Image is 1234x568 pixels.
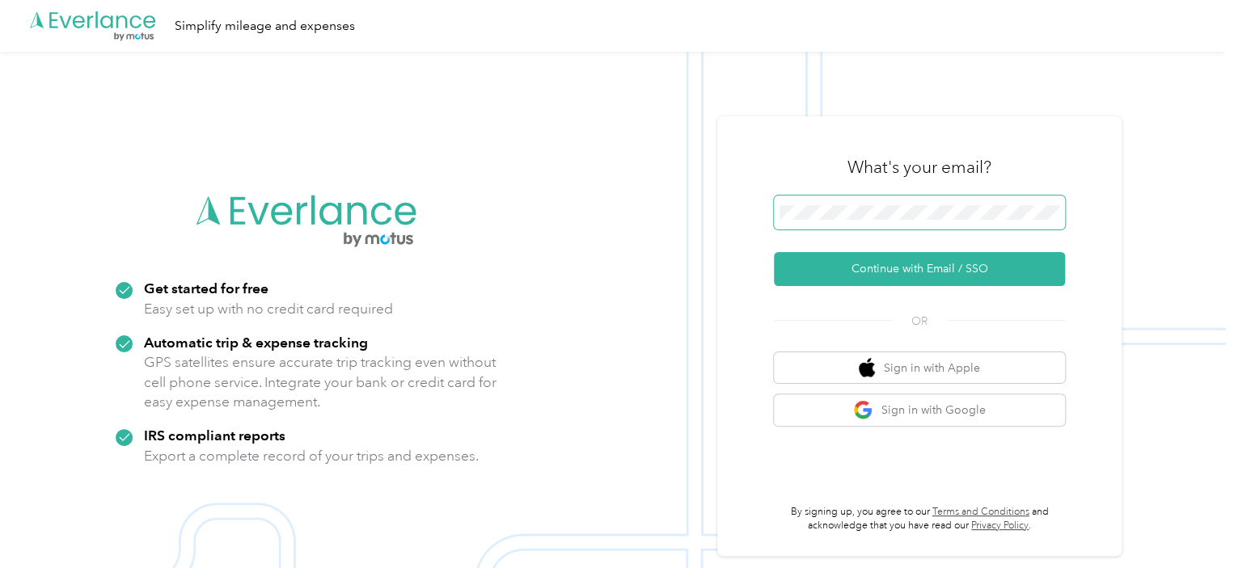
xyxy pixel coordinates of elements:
[175,16,355,36] div: Simplify mileage and expenses
[144,299,393,319] p: Easy set up with no credit card required
[144,446,479,466] p: Export a complete record of your trips and expenses.
[853,400,873,420] img: google logo
[932,506,1029,518] a: Terms and Conditions
[144,334,368,351] strong: Automatic trip & expense tracking
[774,252,1065,286] button: Continue with Email / SSO
[774,352,1065,384] button: apple logoSign in with Apple
[847,156,991,179] h3: What's your email?
[971,520,1029,532] a: Privacy Policy
[144,427,285,444] strong: IRS compliant reports
[144,280,268,297] strong: Get started for free
[891,313,948,330] span: OR
[774,505,1065,533] p: By signing up, you agree to our and acknowledge that you have read our .
[774,394,1065,426] button: google logoSign in with Google
[144,352,497,412] p: GPS satellites ensure accurate trip tracking even without cell phone service. Integrate your bank...
[859,358,875,378] img: apple logo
